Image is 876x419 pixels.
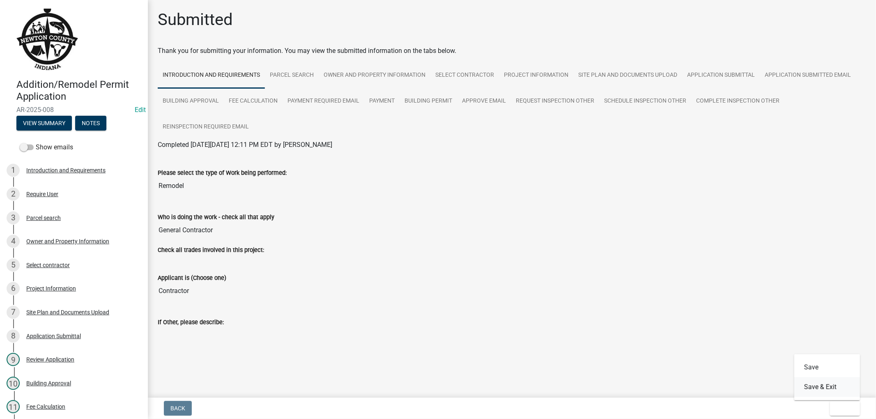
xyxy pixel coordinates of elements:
div: Application Submittal [26,333,81,339]
button: Save [794,357,860,377]
div: 2 [7,188,20,201]
h1: Submitted [158,10,233,30]
span: Back [170,405,185,412]
div: 11 [7,400,20,413]
label: Show emails [20,142,73,152]
div: Project Information [26,286,76,291]
a: Complete Inspection Other [691,88,784,114]
button: Back [164,401,192,416]
a: Project Information [499,62,573,89]
div: 6 [7,282,20,295]
div: 8 [7,330,20,343]
img: Newton County, Indiana [16,9,78,70]
div: 5 [7,259,20,272]
div: Fee Calculation [26,404,65,410]
div: Review Application [26,357,74,362]
div: Thank you for submitting your information. You may view the submitted information on the tabs below. [158,46,866,56]
wm-modal-confirm: Summary [16,120,72,127]
div: 7 [7,306,20,319]
button: Notes [75,116,106,131]
a: Select contractor [430,62,499,89]
span: AR-2025-008 [16,106,131,114]
a: Schedule Inspection Other [599,88,691,114]
a: Payment Required Email [283,88,364,114]
wm-modal-confirm: Notes [75,120,106,127]
div: Parcel search [26,215,61,221]
a: Building Approval [158,88,224,114]
div: Require User [26,191,58,197]
div: Building Approval [26,380,71,386]
a: Edit [135,106,146,114]
a: Building Permit [400,88,457,114]
a: Fee Calculation [224,88,283,114]
button: Save & Exit [794,377,860,397]
label: If Other, please describe: [158,320,224,325]
a: Application Submittal [682,62,760,89]
a: Parcel search [265,62,319,89]
a: Approve Email [457,88,511,114]
button: View Summary [16,116,72,131]
label: Who is doing the work - check all that apply [158,215,274,220]
label: Check all trades involved in this project: [158,247,264,253]
span: Completed [DATE][DATE] 12:11 PM EDT by [PERSON_NAME] [158,141,332,149]
a: Request Inspection Other [511,88,599,114]
div: 3 [7,211,20,224]
div: 4 [7,235,20,248]
a: Reinspection Required Email [158,114,254,140]
button: Exit [830,401,860,416]
span: Exit [837,405,848,412]
div: Introduction and Requirements [26,167,106,173]
div: 1 [7,164,20,177]
a: Owner and Property Information [319,62,430,89]
a: Application Submitted Email [760,62,856,89]
a: Introduction and Requirements [158,62,265,89]
a: Site Plan and Documents Upload [573,62,682,89]
div: 10 [7,377,20,390]
h4: Addition/Remodel Permit Application [16,79,141,103]
wm-modal-confirm: Edit Application Number [135,106,146,114]
div: Site Plan and Documents Upload [26,309,109,315]
div: Select contractor [26,262,70,268]
div: Exit [794,354,860,400]
div: Owner and Property Information [26,238,109,244]
label: Please select the type of Work being performed: [158,170,287,176]
div: 9 [7,353,20,366]
a: Payment [364,88,400,114]
label: Applicant is (Choose one) [158,275,226,281]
